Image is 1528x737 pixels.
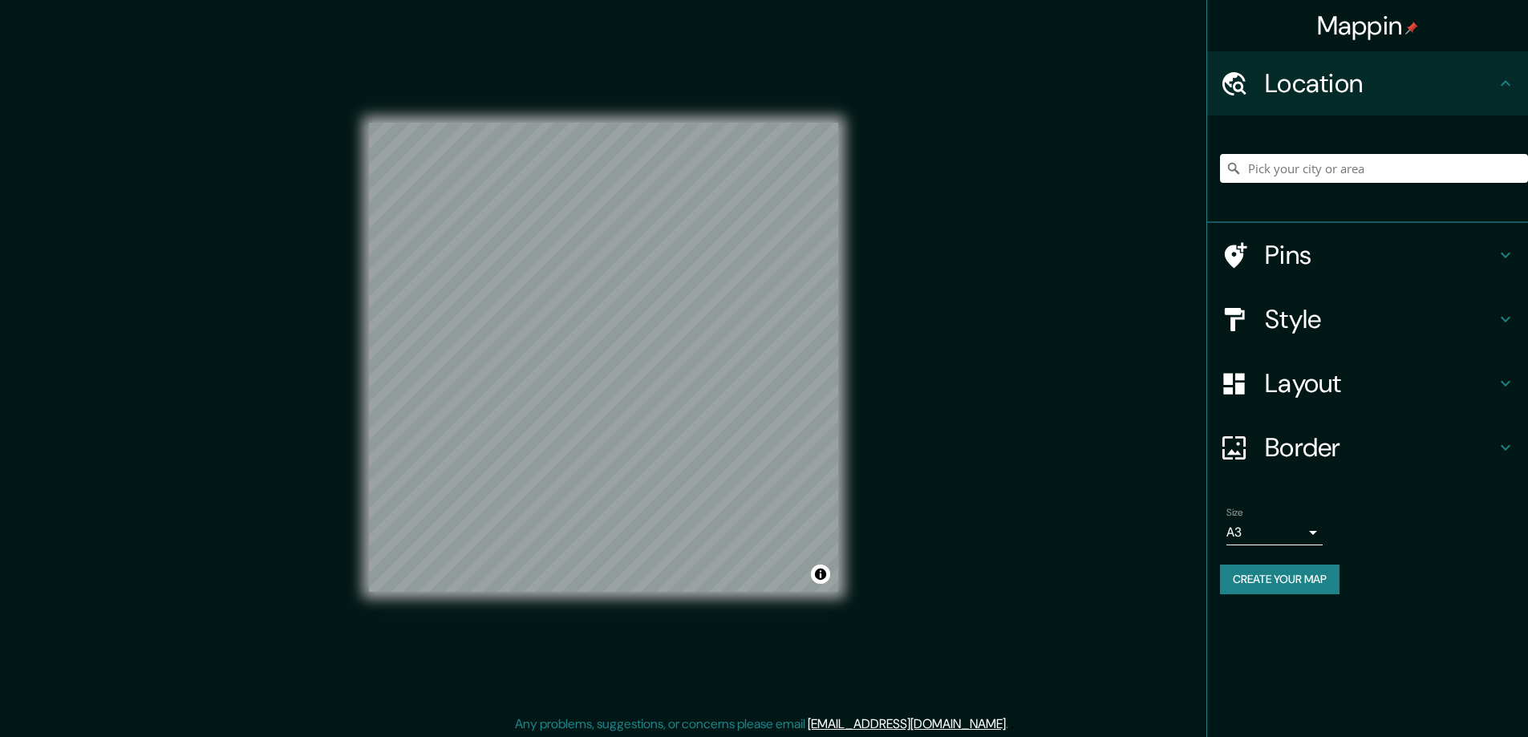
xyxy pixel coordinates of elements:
[1220,565,1340,594] button: Create your map
[1265,239,1496,271] h4: Pins
[1265,367,1496,399] h4: Layout
[1011,715,1014,734] div: .
[1405,22,1418,34] img: pin-icon.png
[1207,223,1528,287] div: Pins
[1265,67,1496,99] h4: Location
[1226,506,1243,520] label: Size
[1207,351,1528,415] div: Layout
[1385,674,1510,719] iframe: Help widget launcher
[1207,415,1528,480] div: Border
[1265,431,1496,464] h4: Border
[1226,520,1323,545] div: A3
[515,715,1008,734] p: Any problems, suggestions, or concerns please email .
[1207,287,1528,351] div: Style
[1207,51,1528,115] div: Location
[1008,715,1011,734] div: .
[811,565,830,584] button: Toggle attribution
[369,123,838,592] canvas: Map
[1220,154,1528,183] input: Pick your city or area
[1317,10,1419,42] h4: Mappin
[808,715,1006,732] a: [EMAIL_ADDRESS][DOMAIN_NAME]
[1265,303,1496,335] h4: Style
